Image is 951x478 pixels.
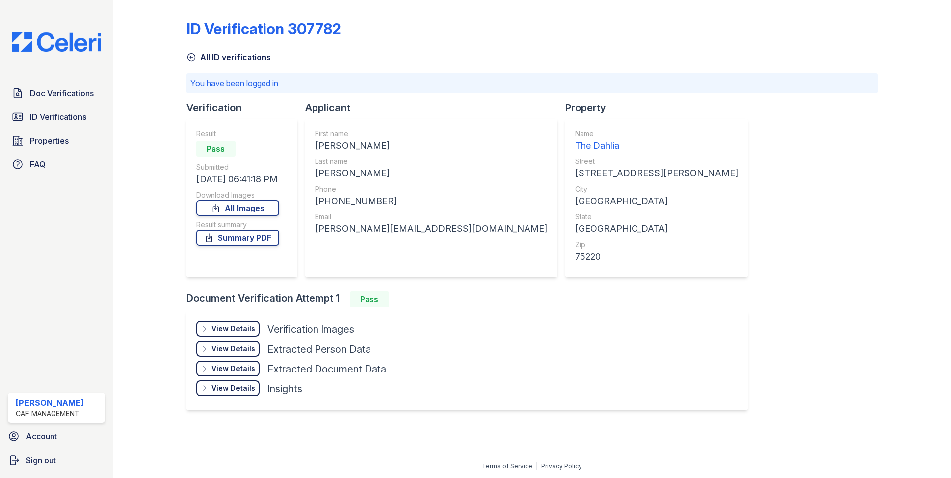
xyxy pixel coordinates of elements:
[16,409,84,419] div: CAF Management
[267,322,354,336] div: Verification Images
[196,200,279,216] a: All Images
[16,397,84,409] div: [PERSON_NAME]
[196,190,279,200] div: Download Images
[211,344,255,354] div: View Details
[315,157,547,166] div: Last name
[186,101,305,115] div: Verification
[575,222,738,236] div: [GEOGRAPHIC_DATA]
[211,364,255,373] div: View Details
[315,184,547,194] div: Phone
[190,77,874,89] p: You have been logged in
[196,141,236,157] div: Pass
[186,20,341,38] div: ID Verification 307782
[196,220,279,230] div: Result summary
[315,129,547,139] div: First name
[30,135,69,147] span: Properties
[575,212,738,222] div: State
[8,155,105,174] a: FAQ
[482,462,532,470] a: Terms of Service
[575,184,738,194] div: City
[8,131,105,151] a: Properties
[26,454,56,466] span: Sign out
[575,157,738,166] div: Street
[315,194,547,208] div: [PHONE_NUMBER]
[541,462,582,470] a: Privacy Policy
[305,101,565,115] div: Applicant
[575,166,738,180] div: [STREET_ADDRESS][PERSON_NAME]
[575,129,738,153] a: Name The Dahlia
[267,362,386,376] div: Extracted Document Data
[211,324,255,334] div: View Details
[30,111,86,123] span: ID Verifications
[315,222,547,236] div: [PERSON_NAME][EMAIL_ADDRESS][DOMAIN_NAME]
[575,139,738,153] div: The Dahlia
[575,250,738,264] div: 75220
[575,194,738,208] div: [GEOGRAPHIC_DATA]
[186,291,756,307] div: Document Verification Attempt 1
[4,32,109,52] img: CE_Logo_Blue-a8612792a0a2168367f1c8372b55b34899dd931a85d93a1a3d3e32e68fde9ad4.png
[350,291,389,307] div: Pass
[30,87,94,99] span: Doc Verifications
[196,172,279,186] div: [DATE] 06:41:18 PM
[196,129,279,139] div: Result
[4,450,109,470] a: Sign out
[8,83,105,103] a: Doc Verifications
[4,426,109,446] a: Account
[267,382,302,396] div: Insights
[267,342,371,356] div: Extracted Person Data
[26,430,57,442] span: Account
[565,101,756,115] div: Property
[30,159,46,170] span: FAQ
[211,383,255,393] div: View Details
[315,212,547,222] div: Email
[196,162,279,172] div: Submitted
[575,240,738,250] div: Zip
[8,107,105,127] a: ID Verifications
[315,139,547,153] div: [PERSON_NAME]
[186,52,271,63] a: All ID verifications
[315,166,547,180] div: [PERSON_NAME]
[196,230,279,246] a: Summary PDF
[536,462,538,470] div: |
[575,129,738,139] div: Name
